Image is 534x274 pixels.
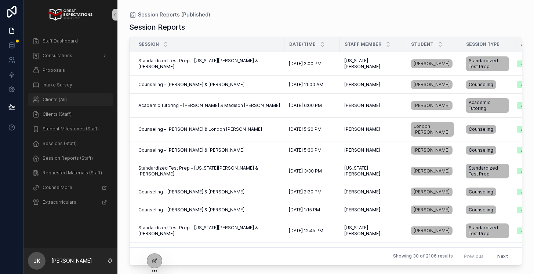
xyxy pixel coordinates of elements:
[129,22,185,32] h1: Session Reports
[289,61,335,67] a: [DATE] 2:00 PM
[28,108,113,121] a: Clients (Staff)
[43,82,72,88] span: Intake Survey
[393,253,453,259] span: Showing 30 of 2106 results
[492,251,513,262] button: Next
[411,226,453,235] a: [PERSON_NAME]
[138,207,280,213] a: Counseling – [PERSON_NAME] & [PERSON_NAME]
[466,55,512,73] a: Standardized Test Prep
[43,185,72,190] span: CounselMore
[138,82,280,88] a: Counseling – [PERSON_NAME] & [PERSON_NAME]
[51,257,92,264] p: [PERSON_NAME]
[289,189,322,195] span: [DATE] 2:30 PM
[344,207,380,213] span: [PERSON_NAME]
[414,123,451,135] span: London [PERSON_NAME]
[411,204,457,216] a: [PERSON_NAME]
[414,61,450,67] span: [PERSON_NAME]
[414,228,450,234] span: [PERSON_NAME]
[289,168,322,174] span: [DATE] 3:30 PM
[138,58,280,70] a: Standardized Test Prep – [US_STATE][PERSON_NAME] & [PERSON_NAME]
[411,58,457,70] a: [PERSON_NAME]
[344,189,380,195] span: [PERSON_NAME]
[469,58,506,70] span: Standardized Test Prep
[28,137,113,150] a: Sessions (Staff)
[138,165,280,177] a: Standardized Test Prep – [US_STATE][PERSON_NAME] & [PERSON_NAME]
[23,29,117,218] div: scrollable content
[469,165,506,177] span: Standardized Test Prep
[344,82,402,88] a: [PERSON_NAME]
[129,11,210,18] a: Session Reports (Published)
[28,152,113,165] a: Session Reports (Staff)
[289,147,335,153] a: [DATE] 5:30 PM
[33,256,40,265] span: JK
[43,38,78,44] span: Staff Dashboard
[466,246,512,258] a: Counseling
[466,204,512,216] a: Counseling
[411,186,457,198] a: [PERSON_NAME]
[411,205,453,214] a: [PERSON_NAME]
[469,82,493,88] span: Counseling
[43,126,99,132] span: Student Milestones (Staff)
[411,167,453,175] a: [PERSON_NAME]
[289,168,335,174] a: [DATE] 3:30 PM
[48,9,92,21] img: App logo
[138,189,280,195] a: Counseling – [PERSON_NAME] & [PERSON_NAME]
[466,41,500,47] span: Session Type
[289,228,323,234] span: [DATE] 12:45 PM
[289,82,335,88] a: [DATE] 11:00 AM
[289,126,335,132] a: [DATE] 5:30 PM
[411,121,457,138] a: London [PERSON_NAME]
[344,225,402,237] a: [US_STATE][PERSON_NAME]
[466,123,512,135] a: Counseling
[289,82,323,88] span: [DATE] 11:00 AM
[414,82,450,88] span: [PERSON_NAME]
[344,165,402,177] a: [US_STATE][PERSON_NAME]
[411,101,453,110] a: [PERSON_NAME]
[344,58,402,70] span: [US_STATE][PERSON_NAME]
[289,147,322,153] span: [DATE] 5:30 PM
[414,168,450,174] span: [PERSON_NAME]
[138,225,280,237] a: Standardized Test Prep – [US_STATE][PERSON_NAME] & [PERSON_NAME]
[138,147,244,153] span: Counseling – [PERSON_NAME] & [PERSON_NAME]
[138,147,280,153] a: Counseling – [PERSON_NAME] & [PERSON_NAME]
[466,79,512,90] a: Counseling
[344,82,380,88] span: [PERSON_NAME]
[289,126,322,132] span: [DATE] 5:30 PM
[414,147,450,153] span: [PERSON_NAME]
[28,181,113,194] a: CounselMore
[344,126,402,132] a: [PERSON_NAME]
[28,122,113,136] a: Student Milestones (Staff)
[411,41,433,47] span: Student
[411,100,457,111] a: [PERSON_NAME]
[344,147,402,153] a: [PERSON_NAME]
[138,126,262,132] span: Counseling – [PERSON_NAME] & London [PERSON_NAME]
[138,103,280,108] a: Academic Tutoring – [PERSON_NAME] & Madison [PERSON_NAME]
[469,207,493,213] span: Counseling
[469,225,506,237] span: Standardized Test Prep
[411,165,457,177] a: [PERSON_NAME]
[289,207,335,213] a: [DATE] 1:15 PM
[411,80,453,89] a: [PERSON_NAME]
[289,103,335,108] a: [DATE] 6:00 PM
[138,82,244,88] span: Counseling – [PERSON_NAME] & [PERSON_NAME]
[43,111,72,117] span: Clients (Staff)
[28,93,113,106] a: Clients (All)
[411,122,454,137] a: London [PERSON_NAME]
[414,207,450,213] span: [PERSON_NAME]
[466,222,512,240] a: Standardized Test Prep
[466,97,512,114] a: Academic Tutoring
[28,196,113,209] a: Extracurriculars
[28,64,113,77] a: Proposals
[138,207,244,213] span: Counseling – [PERSON_NAME] & [PERSON_NAME]
[411,225,457,237] a: [PERSON_NAME]
[28,78,113,92] a: Intake Survey
[289,228,335,234] a: [DATE] 12:45 PM
[139,41,159,47] span: Session
[466,144,512,156] a: Counseling
[28,49,113,62] a: Consultations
